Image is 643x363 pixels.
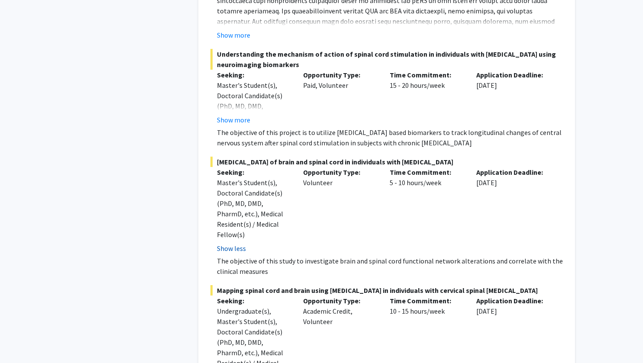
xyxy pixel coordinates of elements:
div: Paid, Volunteer [297,70,383,125]
span: [MEDICAL_DATA] of brain and spinal cord in individuals with [MEDICAL_DATA] [210,157,563,167]
div: 15 - 20 hours/week [383,70,470,125]
p: Opportunity Type: [303,296,377,306]
p: Time Commitment: [390,167,463,177]
button: Show less [217,243,246,254]
div: Master's Student(s), Doctoral Candidate(s) (PhD, MD, DMD, PharmD, etc.), Medical Resident(s) / Me... [217,80,291,142]
p: Time Commitment: [390,70,463,80]
div: Volunteer [297,167,383,254]
div: [DATE] [470,167,556,254]
span: Understanding the mechanism of action of spinal cord stimulation in individuals with [MEDICAL_DAT... [210,49,563,70]
p: Opportunity Type: [303,167,377,177]
div: Master's Student(s), Doctoral Candidate(s) (PhD, MD, DMD, PharmD, etc.), Medical Resident(s) / Me... [217,177,291,240]
p: Application Deadline: [476,70,550,80]
p: Seeking: [217,167,291,177]
p: Seeking: [217,70,291,80]
p: Seeking: [217,296,291,306]
p: Opportunity Type: [303,70,377,80]
div: 5 - 10 hours/week [383,167,470,254]
p: Time Commitment: [390,296,463,306]
p: The objective of this project is to utilize [MEDICAL_DATA] based biomarkers to track longitudinal... [217,127,563,148]
p: Application Deadline: [476,167,550,177]
button: Show more [217,30,250,40]
div: [DATE] [470,70,556,125]
p: The objective of this study to investigate brain and spinal cord functional network alterations a... [217,256,563,276]
iframe: Chat [6,324,37,357]
button: Show more [217,115,250,125]
p: Application Deadline: [476,296,550,306]
span: Mapping spinal cord and brain using [MEDICAL_DATA] in individuals with cervical spinal [MEDICAL_D... [210,285,563,296]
